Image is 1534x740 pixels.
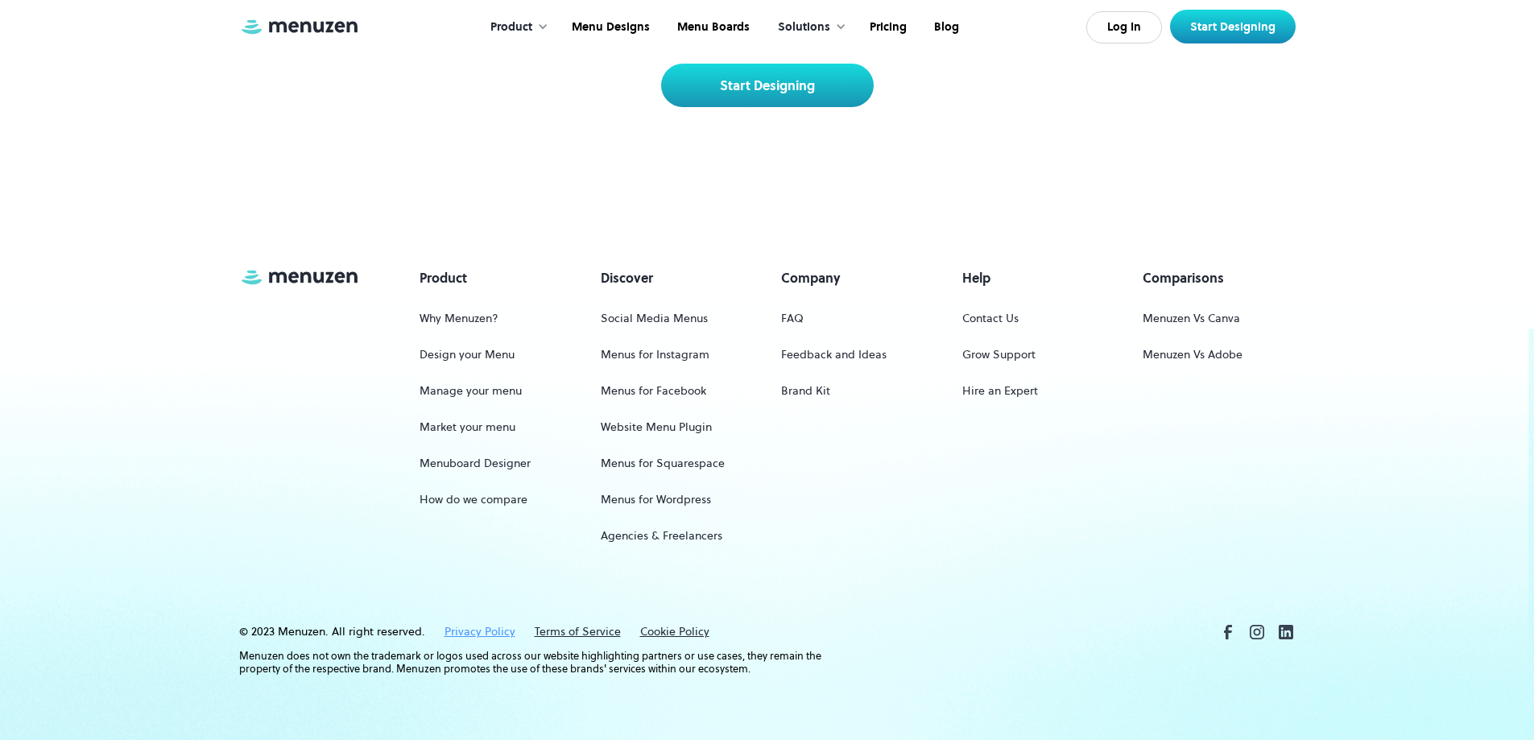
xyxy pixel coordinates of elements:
[1143,340,1242,370] a: Menuzen Vs Adobe
[962,376,1038,406] a: Hire an Expert
[762,2,854,52] div: Solutions
[1143,304,1240,333] a: Menuzen Vs Canva
[778,19,830,36] div: Solutions
[420,412,515,442] a: Market your menu
[239,650,850,676] p: Menuzen does not own the trademark or logos used across our website highlighting partners or use ...
[601,340,709,370] a: Menus for Instagram
[662,2,762,52] a: Menu Boards
[962,304,1019,333] a: Contact Us
[601,485,711,515] a: Menus for Wordpress
[420,376,522,406] a: Manage your menu
[535,623,621,641] a: Terms of Service
[601,268,653,287] h5: Discover
[962,268,990,287] h5: Help
[962,340,1036,370] a: Grow Support
[420,485,527,515] a: How do we compare
[640,623,709,641] a: Cookie Policy
[601,304,708,333] a: Social Media Menus
[474,2,556,52] div: Product
[601,449,725,478] a: Menus for Squarespace
[490,19,532,36] div: Product
[420,268,467,287] h5: Product
[781,268,841,287] h5: Company
[1143,268,1224,287] h5: Comparisons
[854,2,919,52] a: Pricing
[781,340,887,370] a: Feedback and Ideas
[601,376,706,406] a: Menus for Facebook
[919,2,971,52] a: Blog
[661,64,874,107] a: Start Designing
[556,2,662,52] a: Menu Designs
[781,376,830,406] a: Brand Kit
[1086,11,1162,43] a: Log In
[1170,10,1296,43] a: Start Designing
[444,623,515,641] a: Privacy Policy
[601,521,722,551] a: Agencies & Freelancers
[420,304,498,333] a: Why Menuzen?
[601,412,712,442] a: Website Menu Plugin
[781,304,804,333] a: FAQ
[239,623,425,641] div: © 2023 Menuzen. All right reserved.
[420,340,515,370] a: Design your Menu
[420,449,531,478] a: Menuboard Designer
